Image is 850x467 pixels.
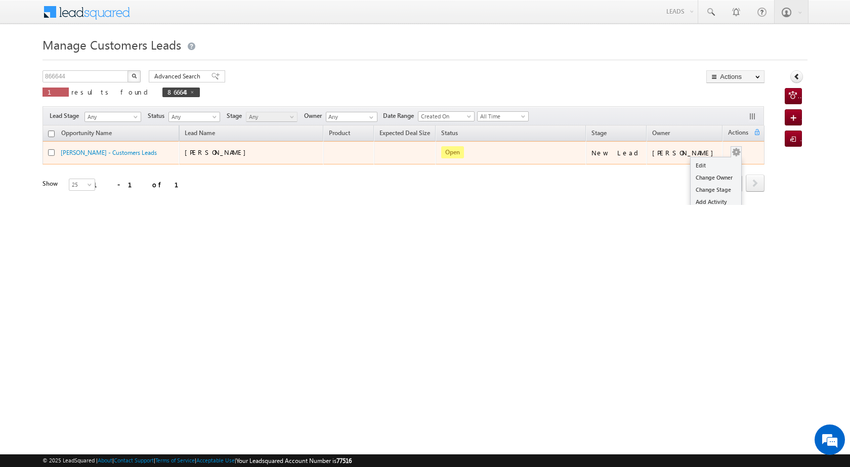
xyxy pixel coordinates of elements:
a: Add Activity [691,196,741,208]
div: Minimize live chat window [166,5,190,29]
a: Expected Deal Size [374,128,435,141]
a: Acceptable Use [196,457,235,463]
span: © 2025 LeadSquared | | | | | [42,456,352,465]
img: d_60004797649_company_0_60004797649 [17,53,42,66]
div: 1 - 1 of 1 [93,179,191,190]
input: Type to Search [326,112,377,122]
img: Search [132,73,137,78]
span: Advanced Search [154,72,203,81]
div: Show [42,179,61,188]
span: Stage [227,111,246,120]
span: Owner [652,129,670,137]
span: next [746,175,764,192]
input: Check all records [48,131,55,137]
div: New Lead [591,148,642,157]
div: Chat with us now [53,53,170,66]
span: 25 [69,180,96,189]
a: Change Owner [691,172,741,184]
span: Lead Name [180,128,220,141]
span: Lead Stage [50,111,83,120]
a: 25 [69,179,95,191]
a: next [746,176,764,192]
a: Change Stage [691,184,741,196]
span: results found [71,88,152,96]
span: Product [329,129,350,137]
span: All Time [478,112,526,121]
span: Stage [591,129,607,137]
a: Any [246,112,297,122]
a: Any [168,112,220,122]
span: [PERSON_NAME] [185,148,251,156]
a: About [98,457,112,463]
a: Status [436,128,463,141]
span: Status [148,111,168,120]
span: Any [246,112,294,121]
span: Actions [723,127,753,140]
span: Date Range [383,111,418,120]
span: Expected Deal Size [379,129,430,137]
span: 77516 [336,457,352,464]
em: Start Chat [138,312,184,325]
span: Any [169,112,217,121]
textarea: Type your message and hit 'Enter' [13,94,185,303]
span: Created On [418,112,471,121]
a: Opportunity Name [56,128,117,141]
button: Actions [706,70,764,83]
span: Owner [304,111,326,120]
a: Terms of Service [155,457,195,463]
span: Opportunity Name [61,129,112,137]
span: Open [441,146,464,158]
span: Manage Customers Leads [42,36,181,53]
a: Show All Items [364,112,376,122]
a: Contact Support [114,457,154,463]
span: Your Leadsquared Account Number is [236,457,352,464]
span: Any [85,112,138,121]
span: 866644 [167,88,185,96]
a: Edit [691,159,741,172]
a: All Time [477,111,529,121]
a: Any [84,112,141,122]
span: 1 [48,88,64,96]
a: [PERSON_NAME] - Customers Leads [61,149,157,156]
a: Created On [418,111,475,121]
a: Stage [586,128,612,141]
div: [PERSON_NAME] [652,148,718,157]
